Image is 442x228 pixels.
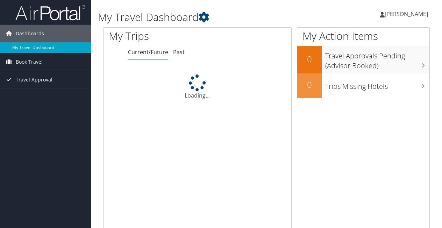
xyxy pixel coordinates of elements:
[297,79,322,91] h2: 0
[380,3,435,24] a: [PERSON_NAME]
[109,29,208,43] h1: My Trips
[325,48,429,71] h3: Travel Approvals Pending (Advisor Booked)
[297,73,429,98] a: 0Trips Missing Hotels
[16,53,43,71] span: Book Travel
[173,48,185,56] a: Past
[128,48,168,56] a: Current/Future
[16,25,44,42] span: Dashboards
[297,53,322,65] h2: 0
[104,74,291,100] div: Loading...
[325,78,429,91] h3: Trips Missing Hotels
[297,29,429,43] h1: My Action Items
[15,5,85,21] img: airportal-logo.png
[98,10,323,24] h1: My Travel Dashboard
[16,71,52,88] span: Travel Approval
[385,10,428,18] span: [PERSON_NAME]
[297,46,429,73] a: 0Travel Approvals Pending (Advisor Booked)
